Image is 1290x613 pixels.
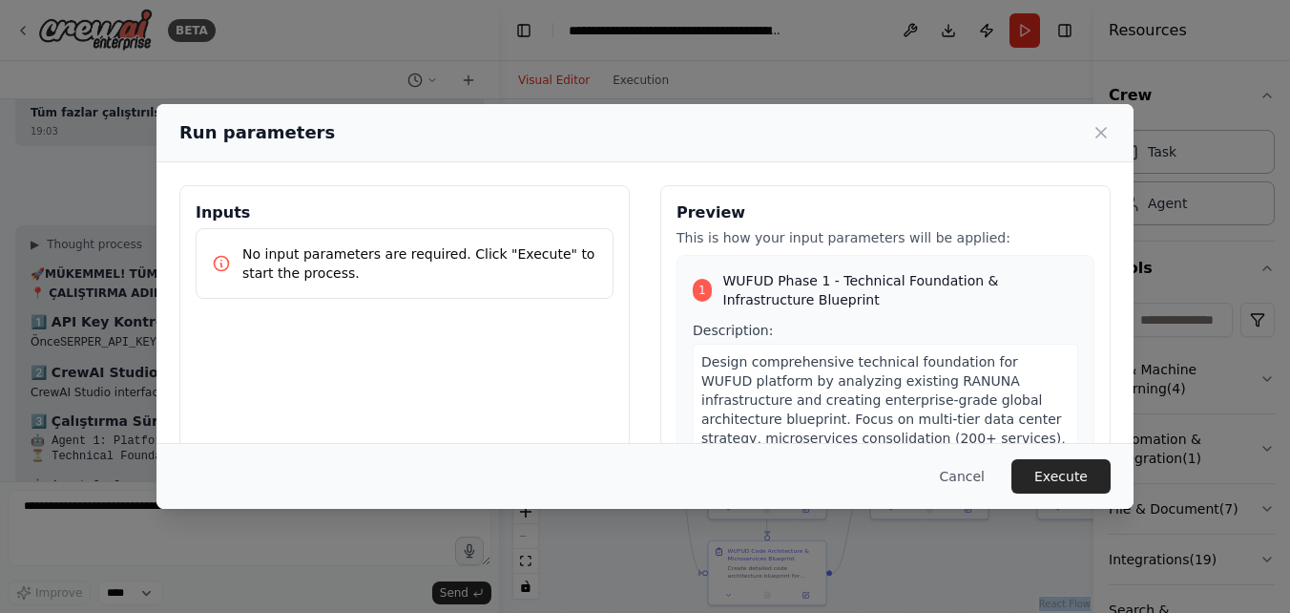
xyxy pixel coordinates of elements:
h3: Preview [676,201,1094,224]
span: Design comprehensive technical foundation for WUFUD platform by analyzing existing RANUNA infrast... [701,354,1069,560]
button: Cancel [925,459,1000,494]
div: 1 [693,279,712,302]
span: WUFUD Phase 1 - Technical Foundation & Infrastructure Blueprint [723,271,1078,309]
h2: Run parameters [179,119,335,146]
h3: Inputs [196,201,614,224]
button: Execute [1011,459,1111,494]
p: This is how your input parameters will be applied: [676,228,1094,247]
p: No input parameters are required. Click "Execute" to start the process. [242,244,597,283]
span: Description: [693,323,773,338]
